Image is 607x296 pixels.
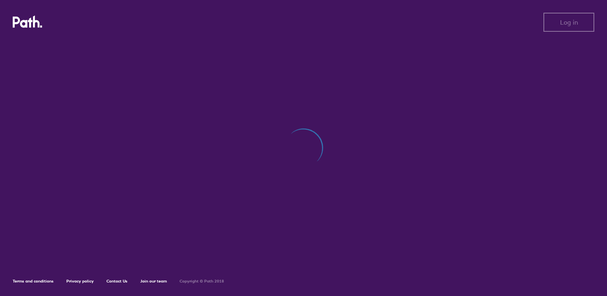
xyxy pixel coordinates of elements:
button: Log in [543,13,594,32]
a: Join our team [140,279,167,284]
a: Privacy policy [66,279,94,284]
h6: Copyright © Path 2018 [180,279,224,284]
a: Contact Us [106,279,128,284]
span: Log in [560,19,578,26]
a: Terms and conditions [13,279,54,284]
